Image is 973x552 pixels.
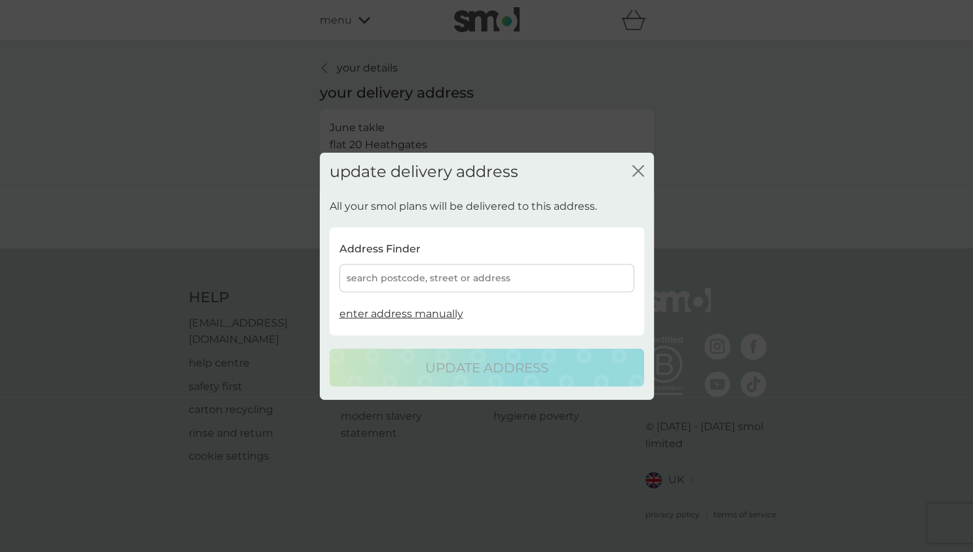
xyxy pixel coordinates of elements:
[330,163,518,182] h2: update delivery address
[330,198,597,215] p: All your smol plans will be delivered to this address.
[339,307,463,320] span: enter address manually
[339,264,634,292] div: search postcode, street or address
[339,306,463,323] button: enter address manually
[330,348,644,386] button: update address
[425,357,548,378] p: update address
[339,241,421,258] p: Address Finder
[632,165,644,179] button: close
